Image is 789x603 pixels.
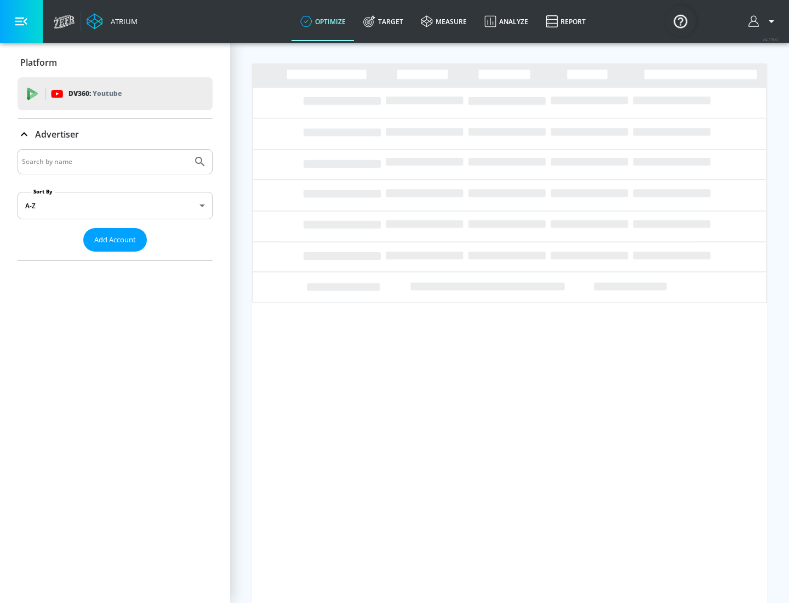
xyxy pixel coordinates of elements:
a: measure [412,2,476,41]
a: Report [537,2,594,41]
a: Target [355,2,412,41]
div: Atrium [106,16,138,26]
p: DV360: [68,88,122,100]
div: Platform [18,47,213,78]
input: Search by name [22,155,188,169]
a: optimize [291,2,355,41]
div: Advertiser [18,149,213,260]
a: Analyze [476,2,537,41]
a: Atrium [87,13,138,30]
div: A-Z [18,192,213,219]
nav: list of Advertiser [18,252,213,260]
label: Sort By [31,188,55,195]
button: Add Account [83,228,147,252]
p: Platform [20,56,57,69]
div: Advertiser [18,119,213,150]
span: v 4.19.0 [763,36,778,42]
span: Add Account [94,234,136,246]
button: Open Resource Center [665,5,696,36]
p: Youtube [93,88,122,99]
p: Advertiser [35,128,79,140]
div: DV360: Youtube [18,77,213,110]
